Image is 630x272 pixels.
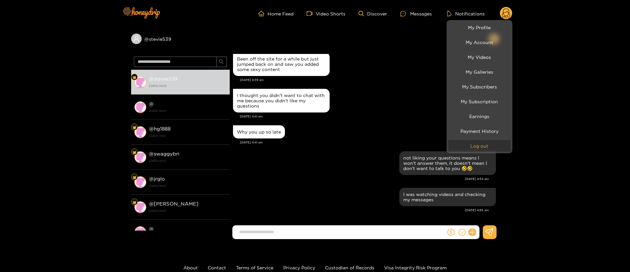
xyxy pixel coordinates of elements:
[448,51,511,63] a: My Videos
[448,125,511,137] a: Payment History
[448,81,511,92] a: My Subscribers
[448,140,511,152] button: Log out
[448,96,511,107] a: My Subscription
[448,66,511,78] a: My Galleries
[448,22,511,33] a: My Profile
[448,111,511,122] a: Earnings
[448,37,511,48] a: My Account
